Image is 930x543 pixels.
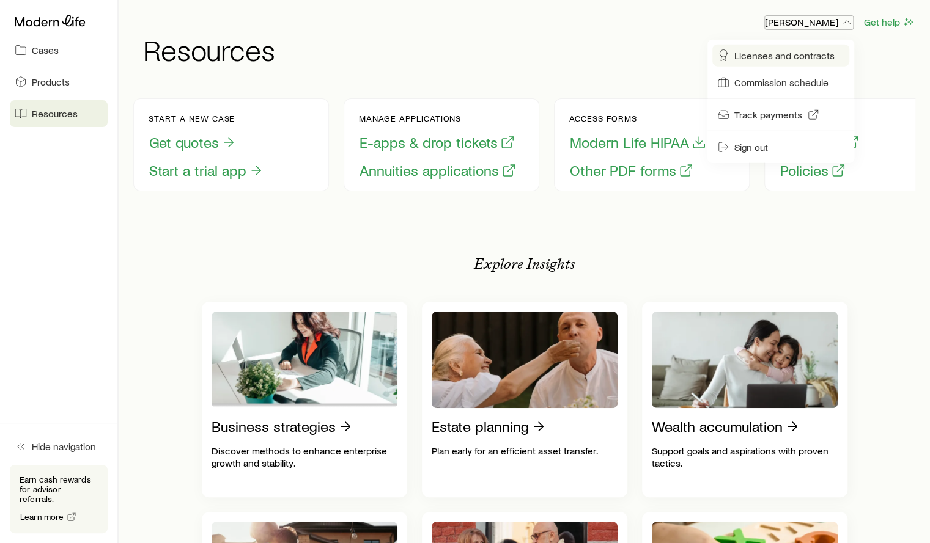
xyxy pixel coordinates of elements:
button: Get quotes [149,133,237,152]
h1: Resources [143,35,915,64]
span: Sign out [734,141,768,153]
span: Products [32,76,70,88]
span: Resources [32,108,78,120]
p: Business strategies [212,418,336,435]
button: Start a trial app [149,161,264,180]
button: Policies [780,161,846,180]
p: Discover methods to enhance enterprise growth and stability. [212,445,397,469]
img: Estate planning [432,312,618,408]
p: Manage applications [359,114,517,123]
p: [PERSON_NAME] [765,16,853,28]
img: Wealth accumulation [652,312,838,408]
a: Business strategiesDiscover methods to enhance enterprise growth and stability. [202,302,407,497]
button: Annuities applications [359,161,517,180]
p: Access forms [569,114,707,123]
p: Earn cash rewards for advisor referrals. [20,475,98,504]
a: Wealth accumulationSupport goals and aspirations with proven tactics. [642,302,847,497]
a: Licenses and contracts [712,45,849,67]
p: Plan early for an efficient asset transfer. [432,445,618,457]
div: Earn cash rewards for advisor referrals.Learn more [10,465,108,533]
p: Start a new case [149,114,264,123]
span: Cases [32,44,59,56]
p: Support goals and aspirations with proven tactics. [652,445,838,469]
p: Estate planning [432,418,529,435]
button: [PERSON_NAME] [764,15,854,30]
p: Wealth accumulation [652,418,783,435]
button: E-apps & drop tickets [359,133,515,152]
span: Hide navigation [32,440,96,453]
button: Modern Life HIPAA [569,133,707,152]
a: Resources [10,100,108,127]
button: Hide navigation [10,433,108,460]
p: Explore Insights [474,255,575,272]
span: Commission schedule [734,76,829,89]
span: Track payments [734,109,802,121]
a: Products [10,68,108,95]
button: Get help [863,15,915,29]
span: Learn more [20,512,64,521]
a: Commission schedule [712,71,849,93]
button: Other PDF forms [569,161,694,180]
a: Cases [10,37,108,64]
a: Track payments [712,104,849,126]
img: Business strategies [212,312,397,408]
button: Sign out [712,136,849,158]
a: Estate planningPlan early for an efficient asset transfer. [422,302,627,497]
span: Licenses and contracts [734,49,835,62]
